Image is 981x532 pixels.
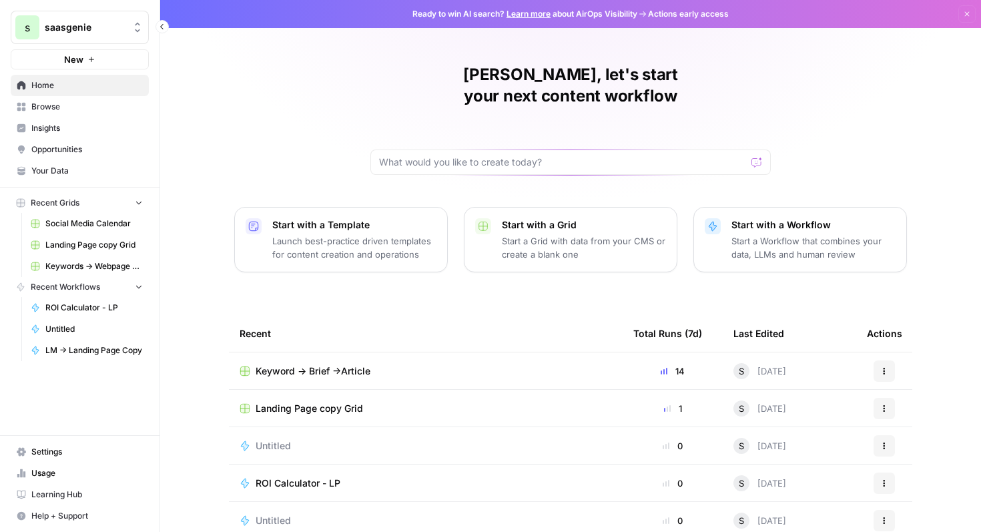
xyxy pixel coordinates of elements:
[25,318,149,340] a: Untitled
[379,156,746,169] input: What would you like to create today?
[25,340,149,361] a: LM -> Landing Page Copy
[45,21,125,34] span: saasgenie
[256,439,291,453] span: Untitled
[370,64,771,107] h1: [PERSON_NAME], let's start your next content workflow
[867,315,902,352] div: Actions
[272,234,436,261] p: Launch best-practice driven templates for content creation and operations
[31,510,143,522] span: Help + Support
[31,144,143,156] span: Opportunities
[31,281,100,293] span: Recent Workflows
[11,75,149,96] a: Home
[11,277,149,297] button: Recent Workflows
[633,364,712,378] div: 14
[45,302,143,314] span: ROI Calculator - LP
[11,193,149,213] button: Recent Grids
[633,514,712,527] div: 0
[739,514,744,527] span: S
[11,139,149,160] a: Opportunities
[25,256,149,277] a: Keywords -> Webpage Grid
[733,438,786,454] div: [DATE]
[25,234,149,256] a: Landing Page copy Grid
[731,218,896,232] p: Start with a Workflow
[739,364,744,378] span: S
[739,439,744,453] span: S
[45,323,143,335] span: Untitled
[256,514,291,527] span: Untitled
[31,197,79,209] span: Recent Grids
[45,260,143,272] span: Keywords -> Webpage Grid
[31,467,143,479] span: Usage
[31,101,143,113] span: Browse
[64,53,83,66] span: New
[25,297,149,318] a: ROI Calculator - LP
[31,489,143,501] span: Learning Hub
[731,234,896,261] p: Start a Workflow that combines your data, LLMs and human review
[240,477,612,490] a: ROI Calculator - LP
[464,207,677,272] button: Start with a GridStart a Grid with data from your CMS or create a blank one
[240,402,612,415] a: Landing Page copy Grid
[11,11,149,44] button: Workspace: saasgenie
[412,8,637,20] span: Ready to win AI search? about AirOps Visibility
[11,117,149,139] a: Insights
[25,19,30,35] span: s
[11,463,149,484] a: Usage
[11,505,149,527] button: Help + Support
[633,439,712,453] div: 0
[507,9,551,19] a: Learn more
[25,213,149,234] a: Social Media Calendar
[240,315,612,352] div: Recent
[648,8,729,20] span: Actions early access
[45,239,143,251] span: Landing Page copy Grid
[31,165,143,177] span: Your Data
[739,477,744,490] span: S
[240,439,612,453] a: Untitled
[633,402,712,415] div: 1
[31,79,143,91] span: Home
[31,122,143,134] span: Insights
[502,234,666,261] p: Start a Grid with data from your CMS or create a blank one
[256,402,363,415] span: Landing Page copy Grid
[240,364,612,378] a: Keyword -> Brief ->Article
[11,96,149,117] a: Browse
[733,475,786,491] div: [DATE]
[45,218,143,230] span: Social Media Calendar
[633,315,702,352] div: Total Runs (7d)
[733,513,786,529] div: [DATE]
[11,441,149,463] a: Settings
[739,402,744,415] span: S
[11,49,149,69] button: New
[256,477,340,490] span: ROI Calculator - LP
[272,218,436,232] p: Start with a Template
[633,477,712,490] div: 0
[502,218,666,232] p: Start with a Grid
[11,160,149,182] a: Your Data
[45,344,143,356] span: LM -> Landing Page Copy
[693,207,907,272] button: Start with a WorkflowStart a Workflow that combines your data, LLMs and human review
[733,401,786,417] div: [DATE]
[256,364,370,378] span: Keyword -> Brief ->Article
[240,514,612,527] a: Untitled
[733,363,786,379] div: [DATE]
[234,207,448,272] button: Start with a TemplateLaunch best-practice driven templates for content creation and operations
[11,484,149,505] a: Learning Hub
[733,315,784,352] div: Last Edited
[31,446,143,458] span: Settings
